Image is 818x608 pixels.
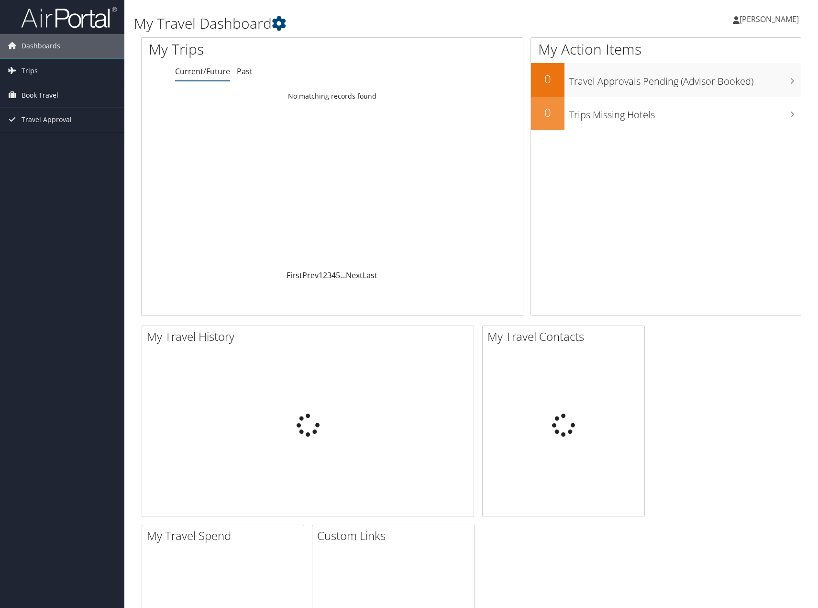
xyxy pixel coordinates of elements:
[287,270,302,281] a: First
[317,528,474,544] h2: Custom Links
[531,63,801,97] a: 0Travel Approvals Pending (Advisor Booked)
[149,39,357,59] h1: My Trips
[332,270,336,281] a: 4
[134,13,584,34] h1: My Travel Dashboard
[346,270,363,281] a: Next
[340,270,346,281] span: …
[22,34,60,58] span: Dashboards
[22,83,58,107] span: Book Travel
[237,66,253,77] a: Past
[487,328,644,345] h2: My Travel Contacts
[363,270,377,281] a: Last
[531,104,564,121] h2: 0
[733,5,808,34] a: [PERSON_NAME]
[336,270,340,281] a: 5
[569,70,801,88] h3: Travel Approvals Pending (Advisor Booked)
[323,270,327,281] a: 2
[22,108,72,132] span: Travel Approval
[531,97,801,130] a: 0Trips Missing Hotels
[175,66,230,77] a: Current/Future
[569,103,801,122] h3: Trips Missing Hotels
[531,39,801,59] h1: My Action Items
[531,71,564,87] h2: 0
[302,270,319,281] a: Prev
[142,88,523,105] td: No matching records found
[147,328,474,345] h2: My Travel History
[21,6,117,29] img: airportal-logo.png
[327,270,332,281] a: 3
[319,270,323,281] a: 1
[740,14,799,24] span: [PERSON_NAME]
[22,59,38,83] span: Trips
[147,528,304,544] h2: My Travel Spend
